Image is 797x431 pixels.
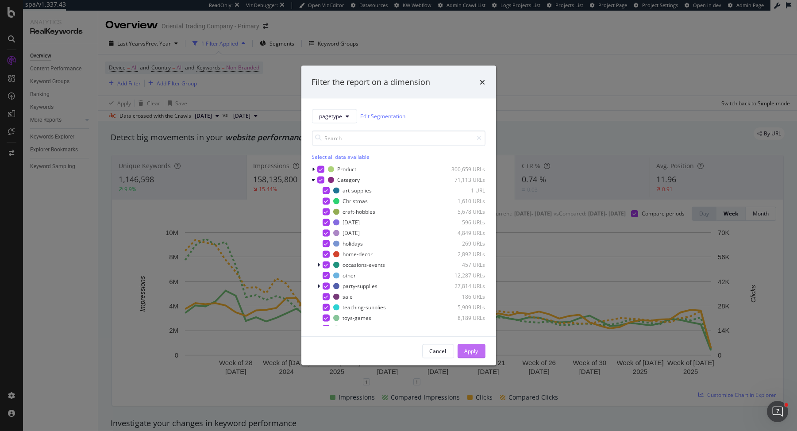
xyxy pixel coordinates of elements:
[458,344,485,358] button: Apply
[343,314,372,322] div: toys-games
[312,130,485,146] input: Search
[343,208,376,215] div: craft-hobbies
[343,229,360,237] div: [DATE]
[343,261,385,269] div: occasions-events
[442,197,485,205] div: 1,610 URLs
[312,77,431,88] div: Filter the report on a dimension
[361,112,406,121] a: Edit Segmentation
[442,250,485,258] div: 2,892 URLs
[442,282,485,290] div: 27,814 URLs
[442,293,485,300] div: 186 URLs
[343,293,353,300] div: sale
[338,165,357,173] div: Product
[312,153,485,160] div: Select all data available
[442,208,485,215] div: 5,678 URLs
[430,347,447,355] div: Cancel
[442,165,485,173] div: 300,659 URLs
[442,314,485,322] div: 8,189 URLs
[343,325,369,332] div: Valentines
[343,240,363,247] div: holidays
[312,109,357,123] button: pagetype
[442,304,485,311] div: 5,909 URLs
[343,250,373,258] div: home-decor
[442,240,485,247] div: 269 URLs
[343,187,372,194] div: art-supplies
[442,176,485,184] div: 71,113 URLs
[343,272,356,279] div: other
[320,112,343,120] span: pagetype
[301,66,496,366] div: modal
[767,401,788,422] iframe: Intercom live chat
[442,229,485,237] div: 4,849 URLs
[343,304,386,311] div: teaching-supplies
[480,77,485,88] div: times
[343,219,360,226] div: [DATE]
[442,219,485,226] div: 596 URLs
[442,261,485,269] div: 457 URLs
[442,272,485,279] div: 12,287 URLs
[338,176,360,184] div: Category
[465,347,478,355] div: Apply
[422,344,454,358] button: Cancel
[343,282,378,290] div: party-supplies
[442,187,485,194] div: 1 URL
[442,325,485,332] div: 376 URLs
[343,197,368,205] div: Christmas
